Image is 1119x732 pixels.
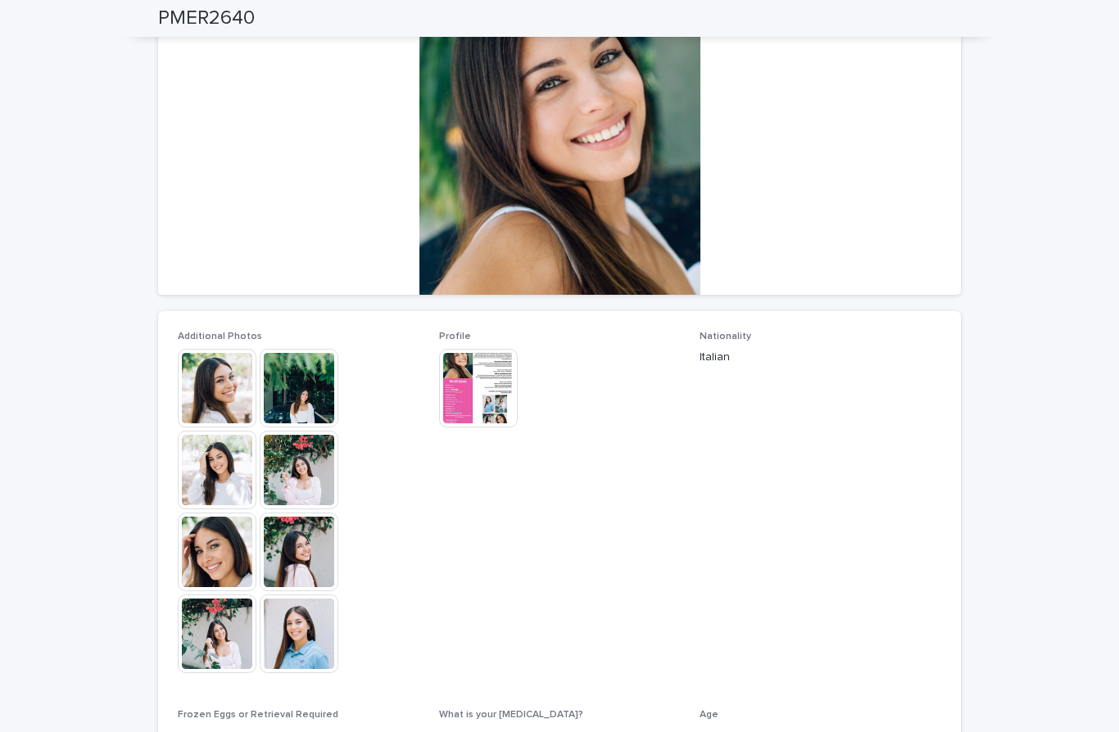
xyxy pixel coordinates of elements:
[439,332,471,341] span: Profile
[178,332,262,341] span: Additional Photos
[700,349,941,366] p: Italian
[158,7,255,30] h2: PMER2640
[178,710,338,720] span: Frozen Eggs or Retrieval Required
[439,710,583,720] span: What is your [MEDICAL_DATA]?
[700,332,751,341] span: Nationality
[700,710,718,720] span: Age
